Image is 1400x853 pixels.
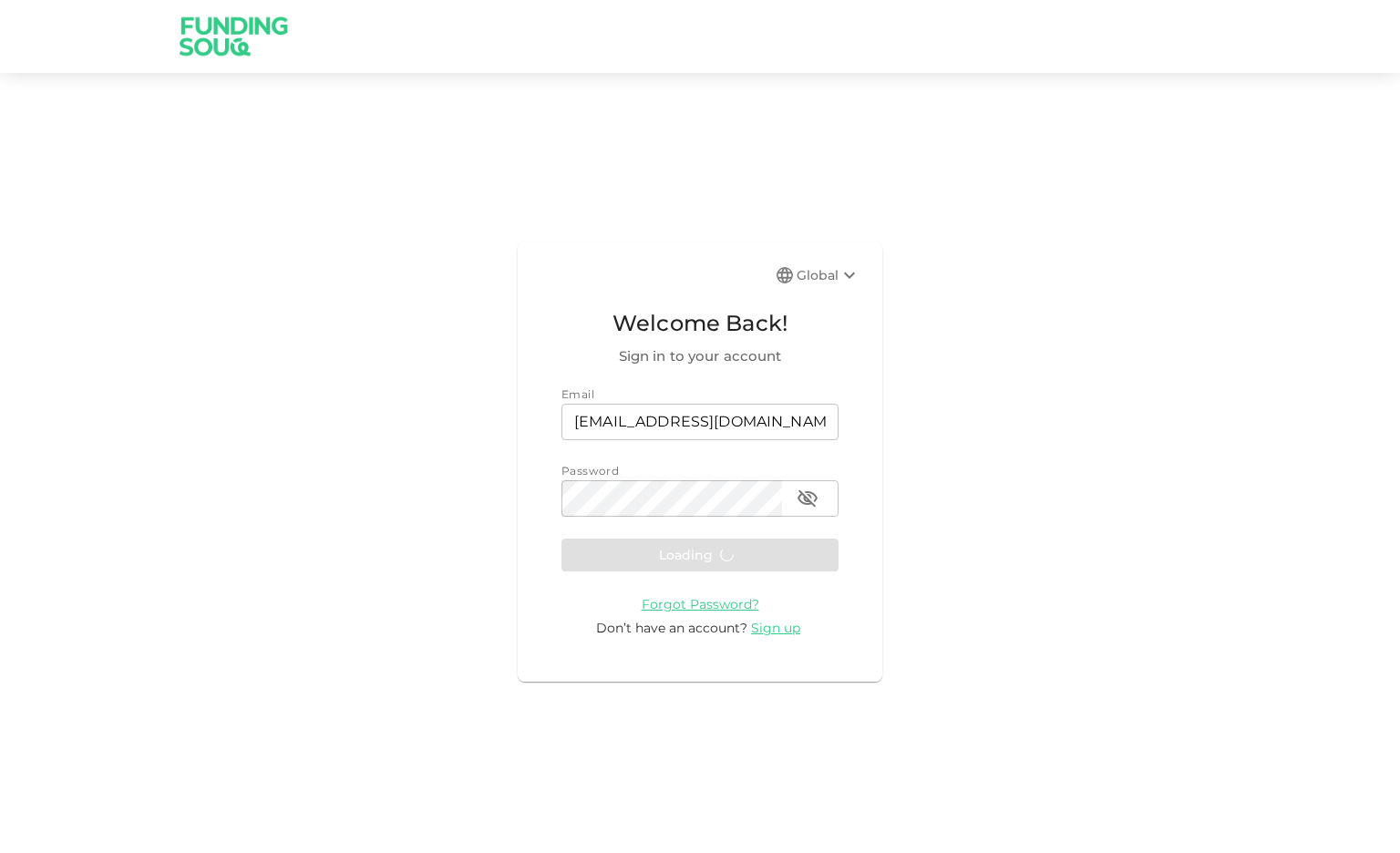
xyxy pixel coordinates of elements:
span: Password [561,464,619,478]
input: password [561,480,782,517]
span: Forgot Password? [642,596,759,612]
span: Email [561,387,594,401]
input: email [561,404,839,440]
a: Forgot Password? [642,595,759,612]
span: Don’t have an account? [596,620,747,636]
span: Sign in to your account [561,345,839,367]
div: Global [797,264,860,286]
span: Sign up [751,620,800,636]
span: Welcome Back! [561,306,839,341]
